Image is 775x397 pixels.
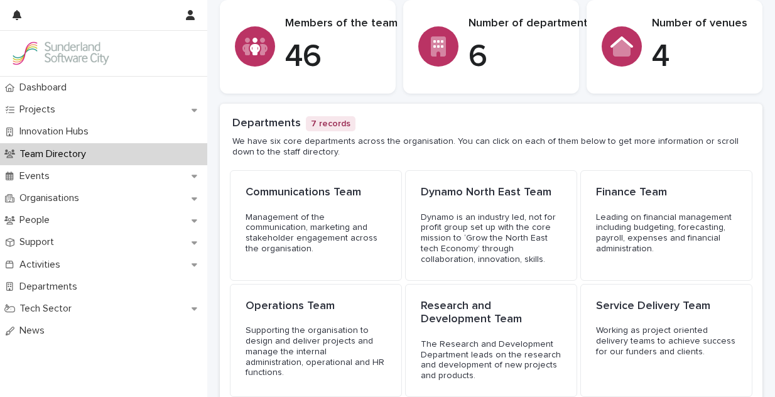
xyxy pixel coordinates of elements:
a: Research and Development TeamThe Research and Development Department leads on the research and de... [405,284,577,397]
a: Departments [232,117,301,129]
p: Tech Sector [14,303,82,315]
p: We have six core departments across the organisation. You can click on each of them below to get ... [232,136,750,158]
p: Finance Team [596,186,737,200]
p: Events [14,170,60,182]
p: Members of the team [285,17,398,31]
p: 7 records [306,116,355,132]
div: Supporting the organisation to design and deliver projects and manage the internal administration... [246,325,386,378]
a: Service Delivery TeamWorking as project oriented delivery teams to achieve success for our funder... [580,284,752,397]
p: Number of departments [469,17,593,31]
div: The Research and Development Department leads on the research and development of new projects and... [421,339,561,381]
div: Dynamo is an industry led, not for profit group set up with the core mission to ‘Grow the North E... [421,212,561,265]
p: Dashboard [14,82,77,94]
p: 4 [652,38,747,76]
p: Support [14,236,64,248]
a: Dynamo North East TeamDynamo is an industry led, not for profit group set up with the core missio... [405,170,577,281]
p: People [14,214,60,226]
p: Service Delivery Team [596,300,737,313]
p: Innovation Hubs [14,126,99,138]
p: Team Directory [14,148,96,160]
p: Research and Development Team [421,300,561,327]
div: Working as project oriented delivery teams to achieve success for our funders and clients. [596,325,737,357]
p: News [14,325,55,337]
p: Communications Team [246,186,386,200]
a: Operations TeamSupporting the organisation to design and deliver projects and manage the internal... [230,284,402,397]
a: Finance TeamLeading on financial management including budgeting, forecasting, payroll, expenses a... [580,170,752,281]
p: Dynamo North East Team [421,186,561,200]
p: Number of venues [652,17,747,31]
p: Activities [14,259,70,271]
p: Organisations [14,192,89,204]
p: Operations Team [246,300,386,313]
p: Projects [14,104,65,116]
p: Departments [14,281,87,293]
a: Communications TeamManagement of the communication, marketing and stakeholder engagement across t... [230,170,402,281]
div: Leading on financial management including budgeting, forecasting, payroll, expenses and financial... [596,212,737,254]
p: 6 [469,38,593,76]
div: Management of the communication, marketing and stakeholder engagement across the organisation. [246,212,386,254]
p: 46 [285,38,398,76]
img: Kay6KQejSz2FjblR6DWv [10,41,111,66]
